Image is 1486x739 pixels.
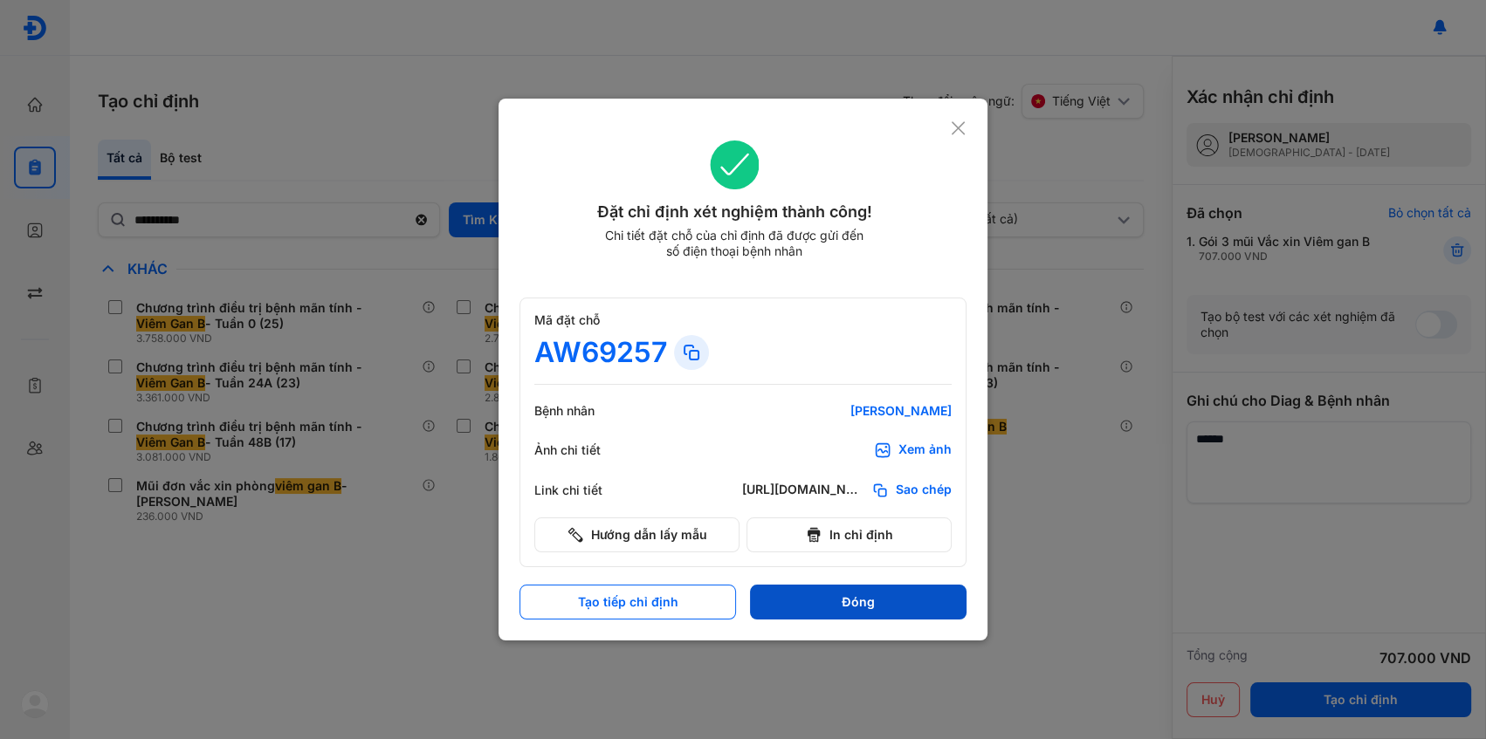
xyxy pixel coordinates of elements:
div: Chi tiết đặt chỗ của chỉ định đã được gửi đến số điện thoại bệnh nhân [597,228,871,259]
button: Hướng dẫn lấy mẫu [534,517,740,552]
div: AW69257 [534,335,667,370]
button: In chỉ định [746,517,952,552]
div: [PERSON_NAME] [742,403,952,419]
div: Link chi tiết [534,482,639,498]
div: [URL][DOMAIN_NAME] [742,482,864,499]
button: Tạo tiếp chỉ định [519,585,736,619]
div: Đặt chỉ định xét nghiệm thành công! [519,200,950,224]
div: Xem ảnh [898,441,952,459]
div: Ảnh chi tiết [534,442,639,458]
span: Sao chép [896,482,952,499]
button: Đóng [750,585,967,619]
div: Bệnh nhân [534,403,639,419]
div: Mã đặt chỗ [534,312,952,328]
